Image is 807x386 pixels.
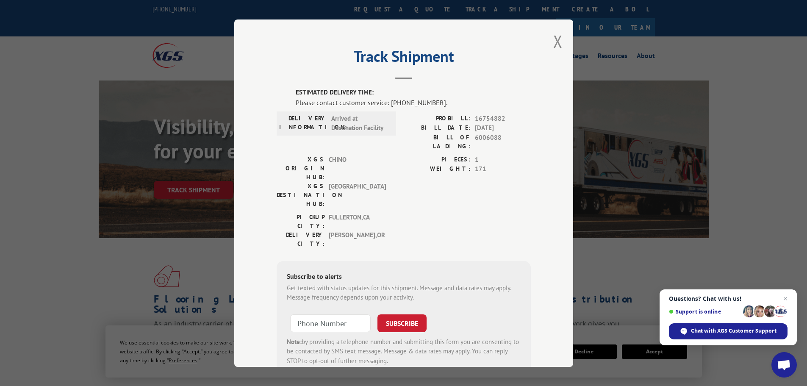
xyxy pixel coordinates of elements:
span: 171 [475,164,531,174]
label: DELIVERY INFORMATION: [279,114,327,133]
span: Support is online [669,308,740,315]
label: BILL DATE: [404,123,471,133]
strong: Note: [287,337,302,345]
label: WEIGHT: [404,164,471,174]
button: SUBSCRIBE [377,314,427,332]
label: PIECES: [404,155,471,164]
input: Phone Number [290,314,371,332]
label: XGS DESTINATION HUB: [277,181,324,208]
span: [GEOGRAPHIC_DATA] [329,181,386,208]
span: Chat with XGS Customer Support [691,327,776,335]
label: ESTIMATED DELIVERY TIME: [296,88,531,97]
div: Get texted with status updates for this shipment. Message and data rates may apply. Message frequ... [287,283,521,302]
span: [DATE] [475,123,531,133]
span: [PERSON_NAME] , OR [329,230,386,248]
span: Arrived at Destination Facility [331,114,388,133]
h2: Track Shipment [277,50,531,67]
label: DELIVERY CITY: [277,230,324,248]
span: Questions? Chat with us! [669,295,788,302]
span: FULLERTON , CA [329,212,386,230]
label: PICKUP CITY: [277,212,324,230]
label: XGS ORIGIN HUB: [277,155,324,181]
a: Open chat [771,352,797,378]
span: 1 [475,155,531,164]
label: BILL OF LADING: [404,133,471,150]
span: 16754882 [475,114,531,123]
span: CHINO [329,155,386,181]
span: 6006088 [475,133,531,150]
label: PROBILL: [404,114,471,123]
span: Chat with XGS Customer Support [669,323,788,339]
div: Subscribe to alerts [287,271,521,283]
div: by providing a telephone number and submitting this form you are consenting to be contacted by SM... [287,337,521,366]
button: Close modal [553,30,563,53]
div: Please contact customer service: [PHONE_NUMBER]. [296,97,531,107]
